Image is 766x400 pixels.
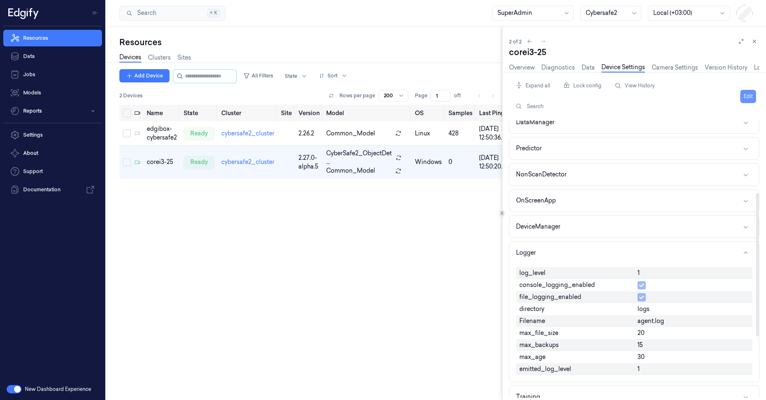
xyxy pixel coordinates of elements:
div: DeviceManager [516,222,560,231]
button: OnScreenApp [509,190,759,212]
a: Documentation [3,181,102,198]
a: Settings [3,127,102,143]
div: Expand all [512,78,553,94]
span: 2 Devices [119,92,143,99]
div: ready [184,127,215,140]
a: Device Settings [601,63,645,72]
span: 2 of 2 [509,38,521,45]
a: Version History [705,63,747,72]
a: Jobs [3,66,102,83]
span: agent.log [638,317,664,325]
a: Overview [509,63,535,72]
a: Diagnostics [541,63,575,72]
a: Clusters [148,53,171,62]
div: 2.26.2 [298,129,320,138]
div: Predictor [516,144,542,153]
div: edgibox-cybersafe2 [147,125,177,142]
button: Select all [123,109,131,117]
p: Rows per page [339,92,375,99]
th: OS [412,105,445,121]
button: Lock config [560,79,605,92]
th: Site [278,105,295,121]
div: [DATE] 12:50:20.959 [479,154,512,171]
div: Logger [509,264,759,382]
span: CyberSafe2_ObjectDet ... [326,149,392,166]
div: DataManager [516,118,555,127]
a: Sites [177,53,191,62]
div: corei3-25 [147,158,177,166]
span: 20 [638,329,645,337]
p: linux [415,129,442,138]
span: 1 [638,365,640,373]
th: State [180,105,218,121]
button: Toggle Navigation [89,6,102,19]
div: Logger [516,248,536,257]
a: Camera Settings [652,63,698,72]
span: directory [519,305,544,313]
button: Select row [123,129,131,137]
button: NonScanDetector [509,164,759,186]
div: 428 [448,129,473,138]
span: log_level [519,269,545,277]
span: file_logging_enabled [519,293,581,301]
a: Devices [119,53,141,63]
button: About [3,145,102,161]
button: DataManager [509,111,759,133]
span: Page [415,92,427,99]
div: NonScanDetector [516,170,567,179]
span: 15 [638,341,643,349]
span: Common_Model [326,129,375,138]
span: 30 [638,353,645,361]
button: Predictor [509,137,759,159]
a: Models [3,84,102,101]
div: Resources [119,36,502,48]
span: Filename [519,317,545,325]
th: Cluster [218,105,278,121]
button: Add Device [119,69,170,82]
button: View History [611,79,658,92]
button: Reports [3,103,102,119]
div: [DATE] 12:50:36.259 [479,125,512,142]
span: Common_Model [326,166,375,175]
button: Search⌘K [119,6,225,21]
a: Data [582,63,595,72]
a: cybersafe2_cluster [221,130,274,137]
a: Resources [3,30,102,46]
span: 1 [638,269,640,277]
span: console_logging_enabled [519,281,595,289]
span: logs [638,305,650,313]
div: 0 [448,158,473,166]
button: Expand all [512,79,553,92]
button: DeviceManager [509,216,759,238]
span: max_age [519,353,545,361]
div: Lock config [560,78,605,94]
th: Name [143,105,180,121]
button: Select row [123,158,131,166]
span: of 1 [454,92,467,99]
span: emitted_log_level [519,365,571,373]
nav: pagination [474,90,499,101]
div: corei3-25 [509,46,759,58]
a: Data [3,48,102,65]
th: Samples [445,105,476,121]
button: Logger [509,242,759,264]
p: windows [415,158,442,166]
span: Search [134,9,156,17]
button: Edit [740,90,756,103]
th: Model [323,105,412,121]
div: OnScreenApp [516,196,556,205]
a: cybersafe2_cluster [221,158,274,166]
span: max_backups [519,341,559,349]
a: Support [3,163,102,180]
button: All Filters [240,69,276,82]
span: max_file_size [519,329,558,337]
div: ready [184,156,215,169]
div: 2.27.0-alpha.5 [298,154,320,171]
th: Version [295,105,323,121]
th: Last Ping [476,105,516,121]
